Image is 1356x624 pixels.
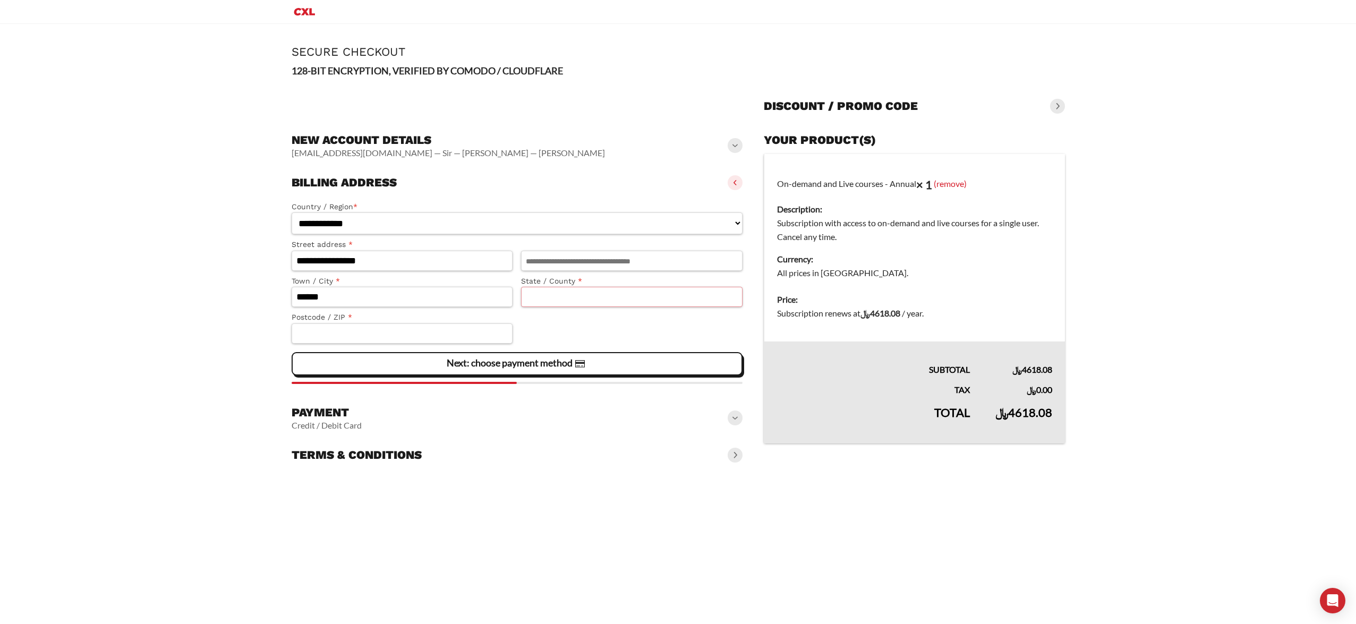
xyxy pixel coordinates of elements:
[777,252,1052,266] dt: Currency:
[777,216,1052,244] dd: Subscription with access to on-demand and live courses for a single user. Cancel any time.
[292,201,743,213] label: Country / Region
[916,177,932,192] strong: × 1
[521,275,743,287] label: State / County
[860,308,900,318] bdi: 4618.08
[292,133,605,148] h3: New account details
[764,397,983,443] th: Total
[764,154,1065,287] td: On-demand and Live courses - Annual
[292,405,362,420] h3: Payment
[292,352,743,375] vaadin-button: Next: choose payment method
[995,405,1008,420] span: ﷼
[777,293,1052,306] dt: Price:
[777,202,1052,216] dt: Description:
[292,65,563,76] strong: 128-BIT ENCRYPTION, VERIFIED BY COMODO / CLOUDFLARE
[292,311,513,323] label: Postcode / ZIP
[1012,364,1022,374] span: ﷼
[764,99,918,114] h3: Discount / promo code
[902,308,922,318] span: / year
[1027,384,1052,395] bdi: 0.00
[777,266,1052,280] dd: All prices in [GEOGRAPHIC_DATA].
[292,420,362,431] vaadin-horizontal-layout: Credit / Debit Card
[860,308,870,318] span: ﷼
[764,341,983,377] th: Subtotal
[292,448,422,463] h3: Terms & conditions
[292,175,397,190] h3: Billing address
[934,178,967,188] a: (remove)
[292,275,513,287] label: Town / City
[1012,364,1052,374] bdi: 4618.08
[292,148,605,158] vaadin-horizontal-layout: [EMAIL_ADDRESS][DOMAIN_NAME] — Sir — [PERSON_NAME] — [PERSON_NAME]
[777,308,924,318] span: Subscription renews at .
[1320,588,1345,613] div: Open Intercom Messenger
[764,377,983,397] th: Tax
[995,405,1052,420] bdi: 4618.08
[292,238,513,251] label: Street address
[1027,384,1036,395] span: ﷼
[292,45,1065,58] h1: Secure Checkout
